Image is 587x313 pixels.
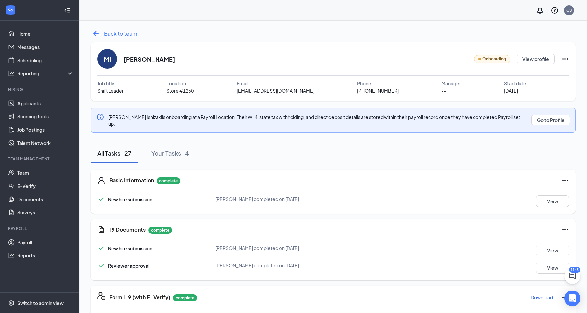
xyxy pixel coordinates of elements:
button: Download [530,292,553,303]
div: MI [104,54,111,64]
div: Team Management [8,156,72,162]
span: [PHONE_NUMBER] [357,87,399,94]
a: Team [17,166,74,179]
a: Surveys [17,206,74,219]
div: CS [566,7,572,13]
span: Location [166,80,186,87]
svg: Checkmark [97,245,105,252]
a: Talent Network [17,136,74,150]
span: [DATE] [504,87,518,94]
span: Reviewer approval [108,263,149,269]
a: Documents [17,193,74,206]
p: complete [173,294,197,301]
a: Sourcing Tools [17,110,74,123]
a: Payroll [17,236,74,249]
a: Messages [17,40,74,54]
div: Your Tasks · 4 [151,149,189,157]
svg: Ellipses [561,226,569,234]
svg: Ellipses [561,176,569,184]
a: E-Verify [17,179,74,193]
h2: [PERSON_NAME] [124,55,175,63]
div: 1143 [569,267,580,273]
h5: Form I-9 (with E-Verify) [109,294,170,301]
svg: Ellipses [561,293,569,301]
span: [EMAIL_ADDRESS][DOMAIN_NAME] [237,87,314,94]
svg: Checkmark [97,262,105,270]
span: [PERSON_NAME] Ishizaki is onboarding at a Payroll Location. Their W-4, state tax withholding, and... [108,114,520,127]
svg: WorkstreamLogo [7,7,14,13]
span: New hire submission [108,196,152,202]
span: Job title [97,80,114,87]
div: Reporting [17,70,74,77]
span: Shift Leader [97,87,124,94]
div: Open Intercom Messenger [564,291,580,306]
svg: Checkmark [97,195,105,203]
span: Back to team [104,29,137,38]
svg: QuestionInfo [551,6,559,14]
h5: I 9 Documents [109,226,146,233]
span: Start date [504,80,526,87]
button: View profile [517,54,555,64]
p: complete [157,177,180,184]
a: Reports [17,249,74,262]
div: Payroll [8,226,72,231]
svg: CustomFormIcon [97,226,105,234]
span: Store #1250 [166,87,194,94]
span: [PERSON_NAME] completed on [DATE] [215,262,299,268]
span: Onboarding [482,56,506,62]
a: ArrowLeftNewBack to team [91,28,137,39]
div: Switch to admin view [17,300,64,306]
a: Scheduling [17,54,74,67]
button: View [536,262,569,274]
svg: Info [96,113,104,121]
button: View [536,195,569,207]
span: Email [237,80,248,87]
p: Download [531,294,553,301]
svg: User [97,176,105,184]
span: [PERSON_NAME] completed on [DATE] [215,196,299,202]
button: ChatActive [564,268,580,284]
svg: Notifications [536,6,544,14]
span: -- [441,87,446,94]
span: [PERSON_NAME] completed on [DATE] [215,245,299,251]
svg: ChatActive [568,272,576,280]
svg: Analysis [8,70,15,77]
div: All Tasks · 27 [97,149,131,157]
svg: FormI9EVerifyIcon [97,292,105,300]
svg: Ellipses [561,55,569,63]
svg: Collapse [64,7,70,14]
a: Home [17,27,74,40]
svg: Settings [8,300,15,306]
span: New hire submission [108,246,152,251]
div: Hiring [8,87,72,92]
button: Go to Profile [531,115,570,125]
svg: ArrowLeftNew [91,28,101,39]
p: complete [148,227,172,234]
a: Job Postings [17,123,74,136]
h5: Basic Information [109,177,154,184]
span: Phone [357,80,371,87]
a: Applicants [17,97,74,110]
button: View [536,245,569,256]
span: Manager [441,80,461,87]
